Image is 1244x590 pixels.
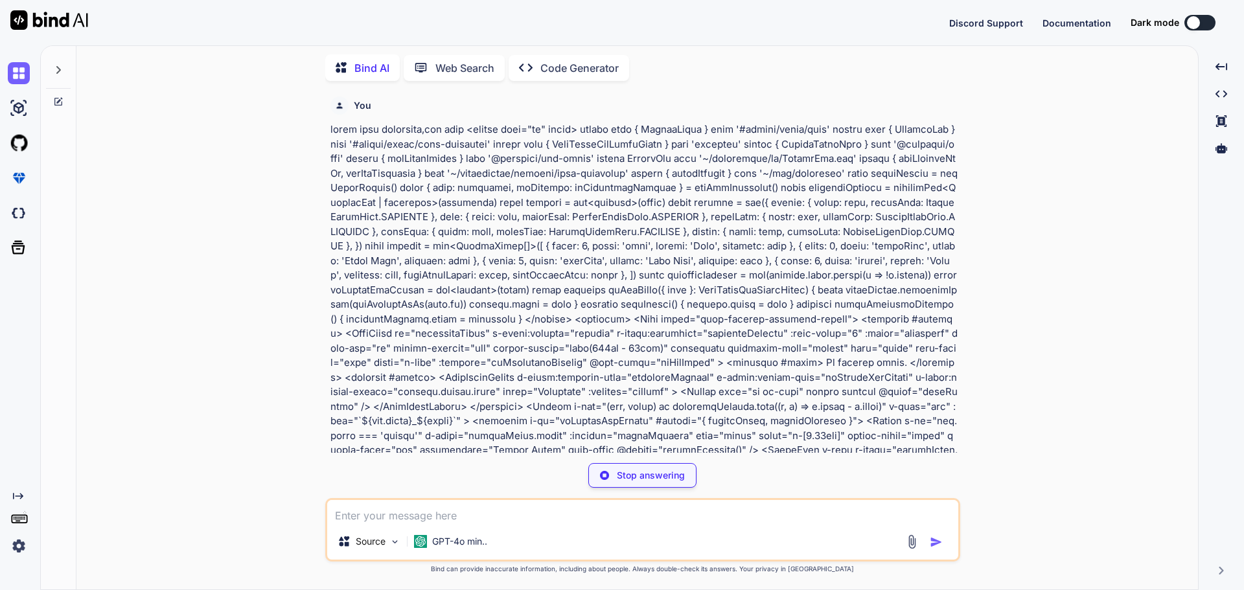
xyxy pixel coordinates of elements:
[1131,16,1179,29] span: Dark mode
[432,535,487,548] p: GPT-4o min..
[8,535,30,557] img: settings
[8,62,30,84] img: chat
[8,97,30,119] img: ai-studio
[930,536,943,549] img: icon
[8,167,30,189] img: premium
[540,60,619,76] p: Code Generator
[949,17,1023,28] span: Discord Support
[414,535,427,548] img: GPT-4o mini
[617,469,685,482] p: Stop answering
[356,535,386,548] p: Source
[904,534,919,549] img: attachment
[435,60,494,76] p: Web Search
[354,60,389,76] p: Bind AI
[8,132,30,154] img: githubLight
[8,202,30,224] img: darkCloudIdeIcon
[354,99,371,112] h6: You
[325,564,960,574] p: Bind can provide inaccurate information, including about people. Always double-check its answers....
[1042,17,1111,28] span: Documentation
[1042,16,1111,30] button: Documentation
[10,10,88,30] img: Bind AI
[949,16,1023,30] button: Discord Support
[389,536,400,547] img: Pick Models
